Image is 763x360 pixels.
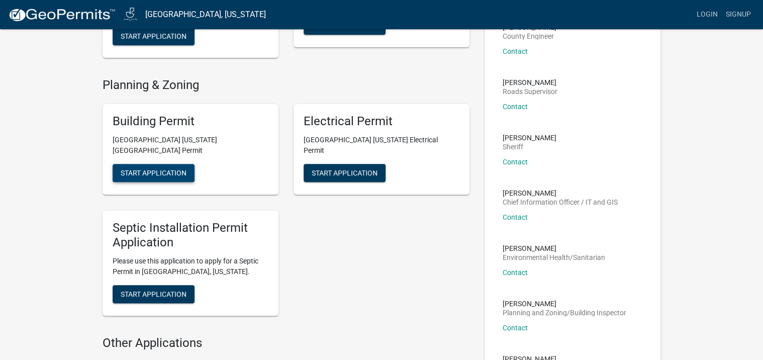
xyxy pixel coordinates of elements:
[113,256,268,277] p: Please use this application to apply for a Septic Permit in [GEOGRAPHIC_DATA], [US_STATE].
[312,21,377,29] span: Start Application
[124,8,137,21] img: Jasper County, Iowa
[103,78,469,93] h4: Planning & Zoning
[145,6,266,23] a: [GEOGRAPHIC_DATA], [US_STATE]
[113,285,195,303] button: Start Application
[121,290,186,298] span: Start Application
[304,17,386,35] button: Start Application
[503,199,618,206] p: Chief Information Officer / IT and GIS
[693,5,722,24] a: Login
[503,245,605,252] p: [PERSON_NAME]
[113,221,268,250] h5: Septic Installation Permit Application
[312,169,377,177] span: Start Application
[503,134,556,141] p: [PERSON_NAME]
[722,5,755,24] a: Signup
[503,143,556,150] p: Sheriff
[503,213,528,221] a: Contact
[503,190,618,197] p: [PERSON_NAME]
[304,164,386,182] button: Start Application
[113,164,195,182] button: Start Application
[503,88,557,95] p: Roads Supervisor
[503,324,528,332] a: Contact
[304,114,459,129] h5: Electrical Permit
[503,254,605,261] p: Environmental Health/Sanitarian
[304,135,459,156] p: [GEOGRAPHIC_DATA] [US_STATE] Electrical Permit
[503,24,556,31] p: [PERSON_NAME]
[503,103,528,111] a: Contact
[503,33,556,40] p: County Engineer
[503,158,528,166] a: Contact
[503,309,626,316] p: Planning and Zoning/Building Inspector
[503,268,528,277] a: Contact
[121,169,186,177] span: Start Application
[503,47,528,55] a: Contact
[113,114,268,129] h5: Building Permit
[113,27,195,45] button: Start Application
[503,79,557,86] p: [PERSON_NAME]
[103,336,469,350] h4: Other Applications
[113,135,268,156] p: [GEOGRAPHIC_DATA] [US_STATE][GEOGRAPHIC_DATA] Permit
[121,32,186,40] span: Start Application
[503,300,626,307] p: [PERSON_NAME]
